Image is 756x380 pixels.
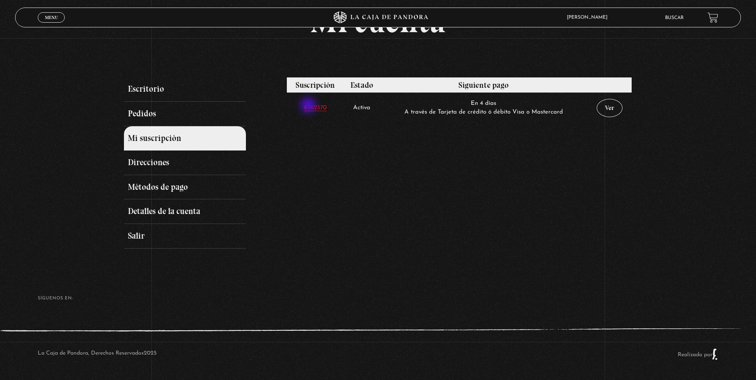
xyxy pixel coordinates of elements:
[597,99,623,117] a: Ver
[404,109,563,115] small: A través de Tarjeta de crédito ó débito Visa o Mastercard
[344,93,379,123] td: Activa
[45,15,58,20] span: Menu
[350,80,373,90] span: Estado
[124,77,246,102] a: Escritorio
[38,296,718,301] h4: SÍguenos en:
[124,224,246,249] a: Salir
[458,80,509,90] span: Siguiente pago
[124,77,276,248] nav: Páginas de cuenta
[708,12,718,23] a: View your shopping cart
[124,150,246,175] a: Direcciones
[124,199,246,224] a: Detalles de la cuenta
[678,352,718,358] a: Realizado por
[296,80,335,90] span: Suscripción
[304,105,327,111] a: #362370
[38,348,157,360] p: La Caja de Pandora, Derechos Reservados 2025
[379,93,588,123] td: En 4 días
[124,102,246,126] a: Pedidos
[124,175,246,200] a: Métodos de pago
[124,126,246,151] a: Mi suscripción
[42,22,61,27] span: Cerrar
[665,15,684,20] a: Buscar
[563,15,615,20] span: [PERSON_NAME]
[124,6,632,37] h1: Mi cuenta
